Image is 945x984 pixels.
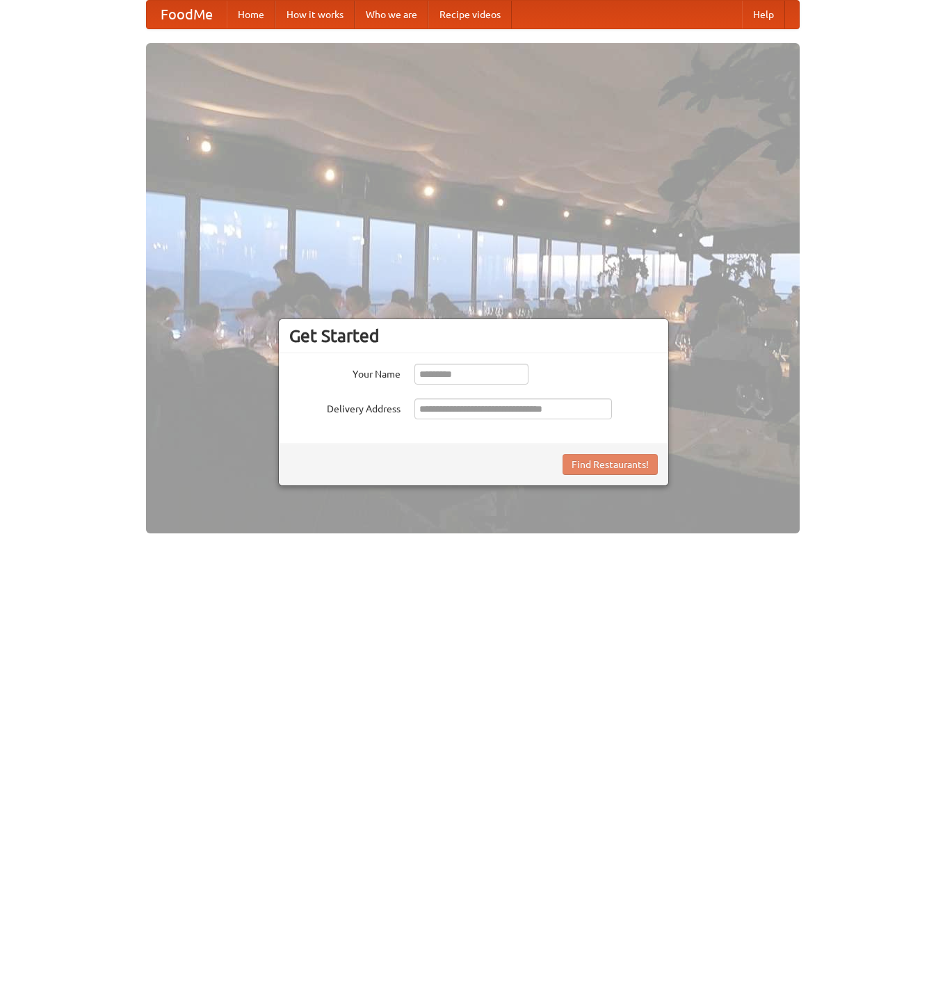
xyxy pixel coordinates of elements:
[355,1,428,29] a: Who we are
[289,364,401,381] label: Your Name
[227,1,275,29] a: Home
[147,1,227,29] a: FoodMe
[742,1,785,29] a: Help
[289,398,401,416] label: Delivery Address
[275,1,355,29] a: How it works
[289,325,658,346] h3: Get Started
[563,454,658,475] button: Find Restaurants!
[428,1,512,29] a: Recipe videos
